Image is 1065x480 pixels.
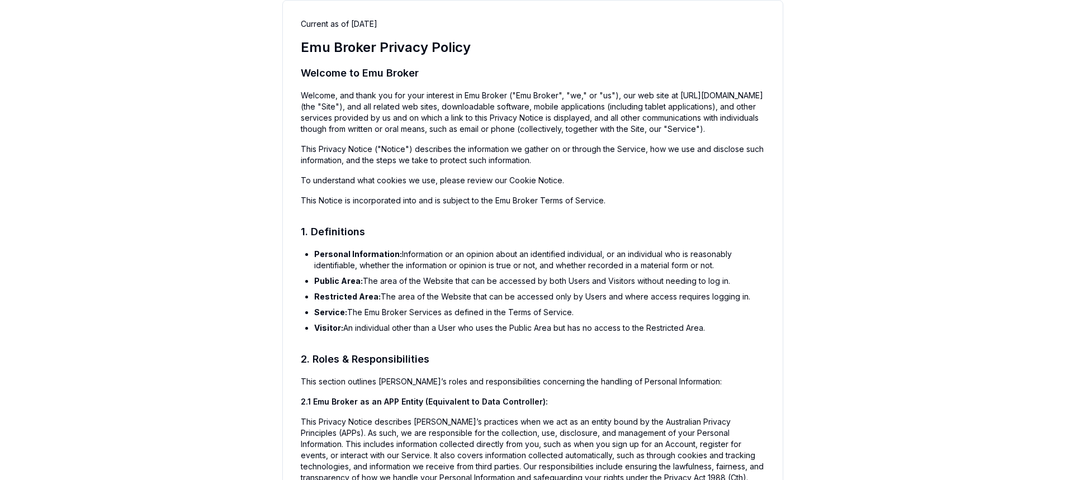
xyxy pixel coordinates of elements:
p: Current as of [DATE] [301,18,765,30]
strong: Visitor: [314,323,343,332]
h2: Welcome to Emu Broker [301,65,765,81]
h2: 2. Roles & Responsibilities [301,351,765,367]
h3: 2.1 Emu Broker as an APP Entity (Equivalent to Data Controller): [301,396,765,407]
h2: 1. Definitions [301,224,765,240]
p: This Notice is incorporated into and is subject to the Emu Broker Terms of Service. [301,195,765,206]
p: To understand what cookies we use, please review our Cookie Notice. [301,175,765,186]
p: This Privacy Notice ("Notice") describes the information we gather on or through the Service, how... [301,144,765,166]
strong: Personal Information: [314,249,402,259]
strong: Restricted Area: [314,292,381,301]
li: The area of the Website that can be accessed only by Users and where access requires logging in. [314,291,765,302]
li: The area of the Website that can be accessed by both Users and Visitors without needing to log in. [314,275,765,287]
li: Information or an opinion about an identified individual, or an individual who is reasonably iden... [314,249,765,271]
p: This section outlines [PERSON_NAME]’s roles and responsibilities concerning the handling of Perso... [301,376,765,387]
li: The Emu Broker Services as defined in the Terms of Service. [314,307,765,318]
strong: Service: [314,307,347,317]
h1: Emu Broker Privacy Policy [301,39,765,56]
strong: Public Area: [314,276,363,286]
p: Welcome, and thank you for your interest in Emu Broker ("Emu Broker", "we," or "us"), our web sit... [301,90,765,135]
li: An individual other than a User who uses the Public Area but has no access to the Restricted Area. [314,322,765,334]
